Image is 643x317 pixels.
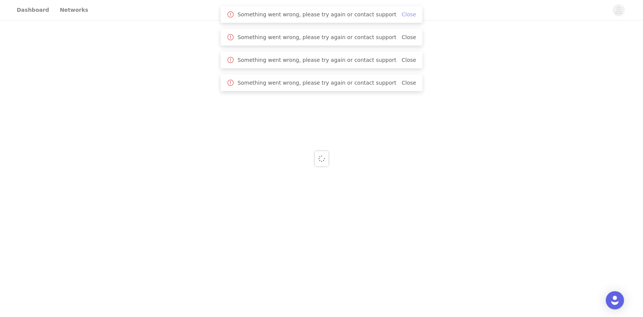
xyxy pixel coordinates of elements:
[237,56,396,64] span: Something went wrong, please try again or contact support
[606,291,624,309] div: Open Intercom Messenger
[237,33,396,41] span: Something went wrong, please try again or contact support
[237,11,396,19] span: Something went wrong, please try again or contact support
[401,11,416,17] a: Close
[237,79,396,87] span: Something went wrong, please try again or contact support
[401,80,416,86] a: Close
[401,57,416,63] a: Close
[401,34,416,40] a: Close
